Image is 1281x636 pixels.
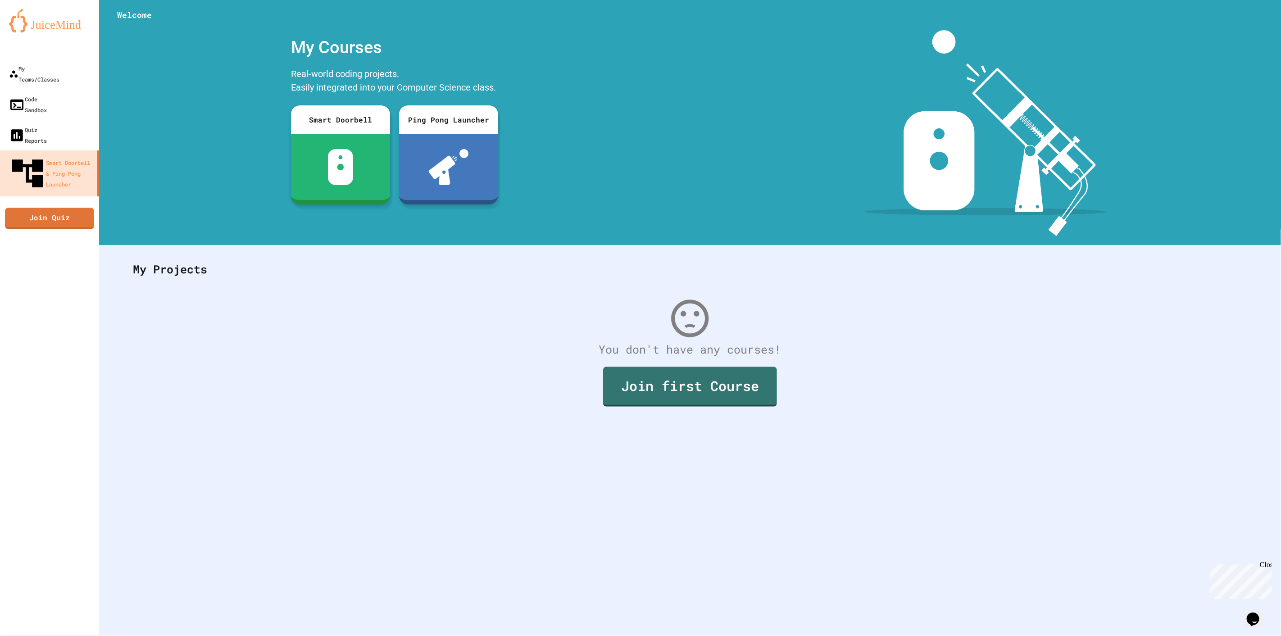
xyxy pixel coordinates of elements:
[4,4,62,57] div: Chat with us now!Close
[9,94,47,115] div: Code Sandbox
[603,367,777,407] a: Join first Course
[291,105,390,134] div: Smart Doorbell
[286,30,503,65] div: My Courses
[429,149,469,185] img: ppl-with-ball.png
[286,65,503,99] div: Real-world coding projects. Easily integrated into your Computer Science class.
[9,63,59,85] div: My Teams/Classes
[124,341,1256,358] div: You don't have any courses!
[124,252,1256,287] div: My Projects
[9,9,90,32] img: logo-orange.svg
[1243,600,1272,627] iframe: chat widget
[328,149,354,185] img: sdb-white.svg
[5,208,94,229] a: Join Quiz
[9,155,94,192] div: Smart Doorbell & Ping Pong Launcher
[1206,561,1272,599] iframe: chat widget
[399,105,498,134] div: Ping Pong Launcher
[865,30,1106,236] img: banner-image-my-projects.png
[9,124,47,146] div: Quiz Reports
